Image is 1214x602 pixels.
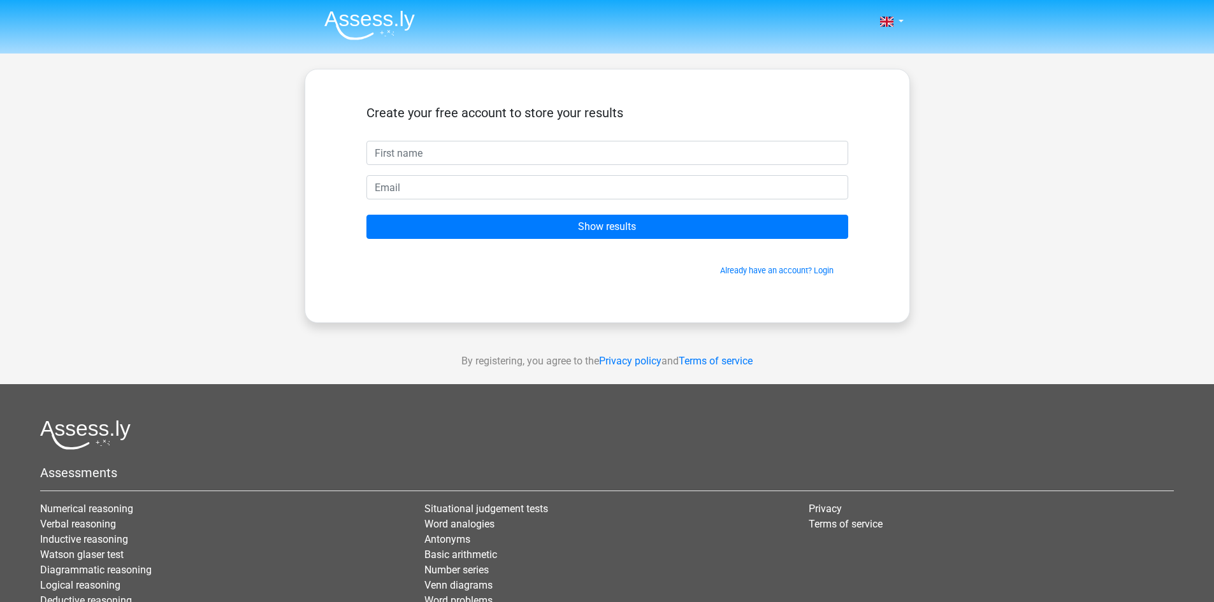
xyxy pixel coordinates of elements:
a: Situational judgement tests [424,503,548,515]
a: Watson glaser test [40,548,124,561]
img: Assessly logo [40,420,131,450]
a: Terms of service [679,355,753,367]
a: Number series [424,564,489,576]
a: Logical reasoning [40,579,120,591]
a: Word analogies [424,518,495,530]
img: Assessly [324,10,415,40]
a: Privacy [809,503,842,515]
a: Privacy policy [599,355,661,367]
h5: Assessments [40,465,1174,480]
a: Diagrammatic reasoning [40,564,152,576]
a: Verbal reasoning [40,518,116,530]
input: Show results [366,215,848,239]
a: Terms of service [809,518,883,530]
a: Antonyms [424,533,470,545]
a: Numerical reasoning [40,503,133,515]
input: Email [366,175,848,199]
a: Basic arithmetic [424,548,497,561]
a: Inductive reasoning [40,533,128,545]
a: Venn diagrams [424,579,493,591]
a: Already have an account? Login [720,266,834,275]
input: First name [366,141,848,165]
h5: Create your free account to store your results [366,105,848,120]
